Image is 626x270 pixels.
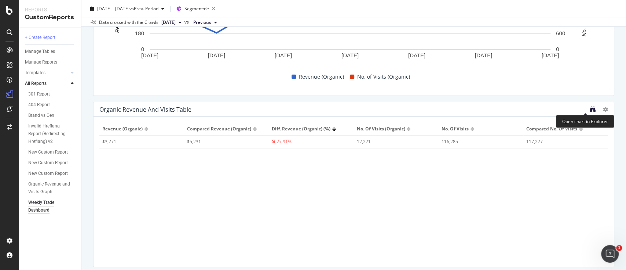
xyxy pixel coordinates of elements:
[25,34,55,42] div: + Create Report
[556,30,565,36] text: 600
[275,52,292,58] text: [DATE]
[25,34,76,42] a: + Create Report
[28,170,68,177] div: New Custom Report
[616,245,622,251] span: 1
[442,138,513,145] div: 116,285
[601,245,619,263] iframe: Intercom live chat
[193,19,211,26] span: Previous
[28,101,50,109] div: 404 Report
[25,80,47,87] div: All Reports
[28,170,76,177] a: New Custom Report
[161,19,176,26] span: 2025 Aug. 8th
[28,199,70,214] div: Weekly Trade Dashboard
[28,90,50,98] div: 301 Report
[208,52,225,58] text: [DATE]
[356,138,428,145] div: 12,271
[135,30,144,36] text: 180
[442,126,469,132] span: No. of Visits
[357,72,410,81] span: No. of Visits (Organic)
[187,138,258,145] div: $5,231
[184,19,190,25] span: vs
[28,180,71,196] div: Organic Revenue and Visits Graph
[25,69,69,77] a: Templates
[187,126,251,132] span: Compared Revenue (Organic)
[25,13,75,22] div: CustomReports
[526,138,597,145] div: 117,277
[28,112,76,119] a: Brand vs Gen
[99,106,191,113] div: Organic Revenue and Visits Table
[25,80,69,87] a: All Reports
[141,46,144,52] text: 0
[184,6,209,12] span: Segment: de
[102,138,173,145] div: $3,771
[102,126,143,132] span: Revenue (Organic)
[28,199,76,214] a: Weekly Trade Dashboard
[25,48,55,55] div: Manage Tables
[28,122,76,145] a: Invalid Hreflang Report (Redirecting Hreflang) v2
[93,102,614,267] div: Organic Revenue and Visits TableRevenue (Organic)Compared Revenue (Organic)Diff. Revenue (Organic...
[526,126,577,132] span: Compared No. of Visits
[542,52,559,58] text: [DATE]
[356,126,405,132] span: No. of Visits (Organic)
[25,58,76,66] a: Manage Reports
[28,112,54,119] div: Brand vs Gen
[556,115,614,128] div: Open chart in Explorer
[28,90,76,98] a: 301 Report
[97,6,129,12] span: [DATE] - [DATE]
[28,159,76,167] a: New Custom Report
[475,52,492,58] text: [DATE]
[28,122,73,145] div: Invalid Hreflang Report (Redirecting Hreflang) v2
[556,46,559,52] text: 0
[299,72,344,81] span: Revenue (Organic)
[25,6,75,13] div: Reports
[28,159,68,167] div: New Custom Report
[25,69,45,77] div: Templates
[272,126,330,132] span: Diff. Revenue (Organic) (%)
[141,52,158,58] text: [DATE]
[28,101,76,109] a: 404 Report
[129,6,158,12] span: vs Prev. Period
[25,58,57,66] div: Manage Reports
[87,3,167,15] button: [DATE] - [DATE]vsPrev. Period
[99,19,158,26] div: Data crossed with the Crawls
[590,106,596,112] div: binoculars
[28,148,68,156] div: New Custom Report
[28,148,76,156] a: New Custom Report
[341,52,359,58] text: [DATE]
[277,138,292,145] div: 27.91%
[158,18,184,27] button: [DATE]
[25,48,76,55] a: Manage Tables
[408,52,425,58] text: [DATE]
[190,18,220,27] button: Previous
[173,3,218,15] button: Segment:de
[28,180,76,196] a: Organic Revenue and Visits Graph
